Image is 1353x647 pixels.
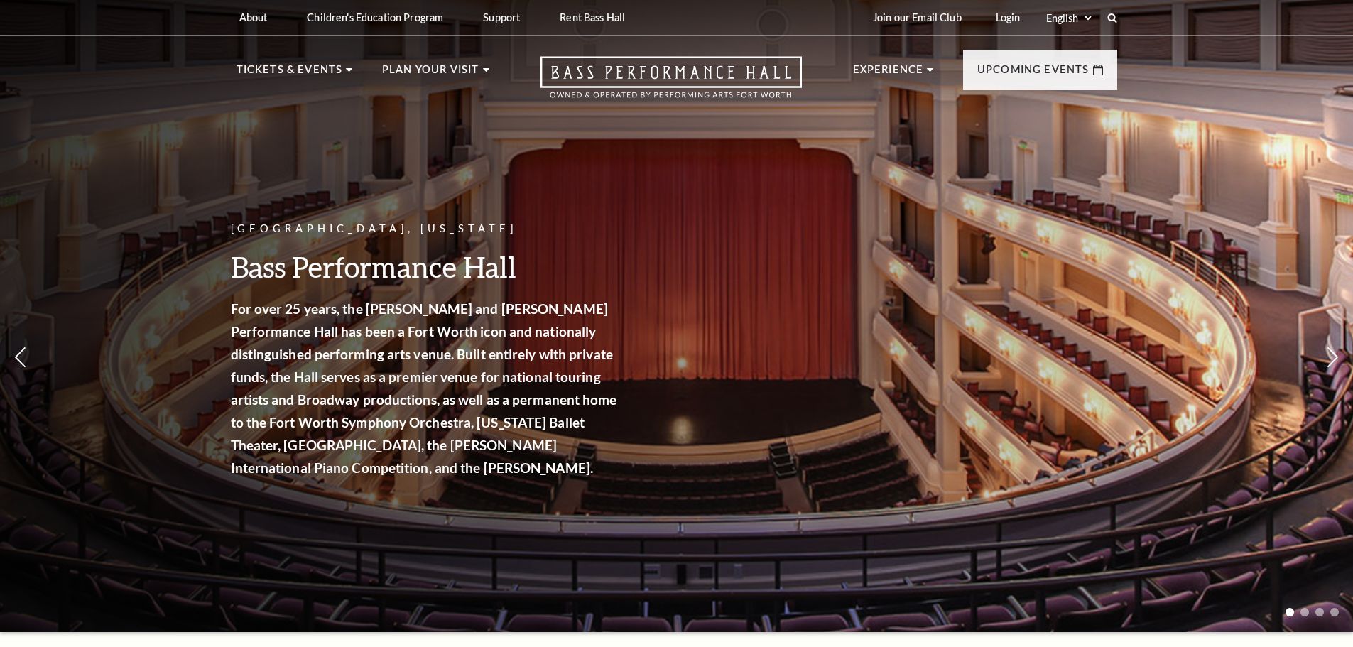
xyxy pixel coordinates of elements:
[231,249,621,285] h3: Bass Performance Hall
[231,300,617,476] strong: For over 25 years, the [PERSON_NAME] and [PERSON_NAME] Performance Hall has been a Fort Worth ico...
[1043,11,1094,25] select: Select:
[237,61,343,87] p: Tickets & Events
[853,61,924,87] p: Experience
[231,220,621,238] p: [GEOGRAPHIC_DATA], [US_STATE]
[483,11,520,23] p: Support
[307,11,443,23] p: Children's Education Program
[382,61,479,87] p: Plan Your Visit
[977,61,1090,87] p: Upcoming Events
[239,11,268,23] p: About
[560,11,625,23] p: Rent Bass Hall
